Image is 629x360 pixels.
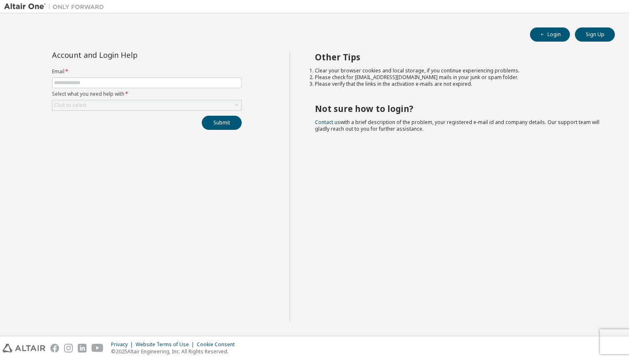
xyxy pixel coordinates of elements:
label: Select what you need help with [52,91,242,97]
img: instagram.svg [64,344,73,353]
p: © 2025 Altair Engineering, Inc. All Rights Reserved. [111,348,240,355]
button: Submit [202,116,242,130]
li: Please check for [EMAIL_ADDRESS][DOMAIN_NAME] mails in your junk or spam folder. [315,74,600,81]
h2: Not sure how to login? [315,103,600,114]
button: Sign Up [575,27,615,42]
h2: Other Tips [315,52,600,62]
div: Click to select [52,100,241,110]
div: Cookie Consent [197,341,240,348]
li: Please verify that the links in the activation e-mails are not expired. [315,81,600,87]
div: Account and Login Help [52,52,204,58]
img: facebook.svg [50,344,59,353]
div: Click to select [54,102,87,109]
li: Clear your browser cookies and local storage, if you continue experiencing problems. [315,67,600,74]
img: altair_logo.svg [2,344,45,353]
span: with a brief description of the problem, your registered e-mail id and company details. Our suppo... [315,119,599,132]
label: Email [52,68,242,75]
div: Website Terms of Use [136,341,197,348]
a: Contact us [315,119,340,126]
img: linkedin.svg [78,344,87,353]
div: Privacy [111,341,136,348]
img: youtube.svg [92,344,104,353]
img: Altair One [4,2,108,11]
button: Login [530,27,570,42]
